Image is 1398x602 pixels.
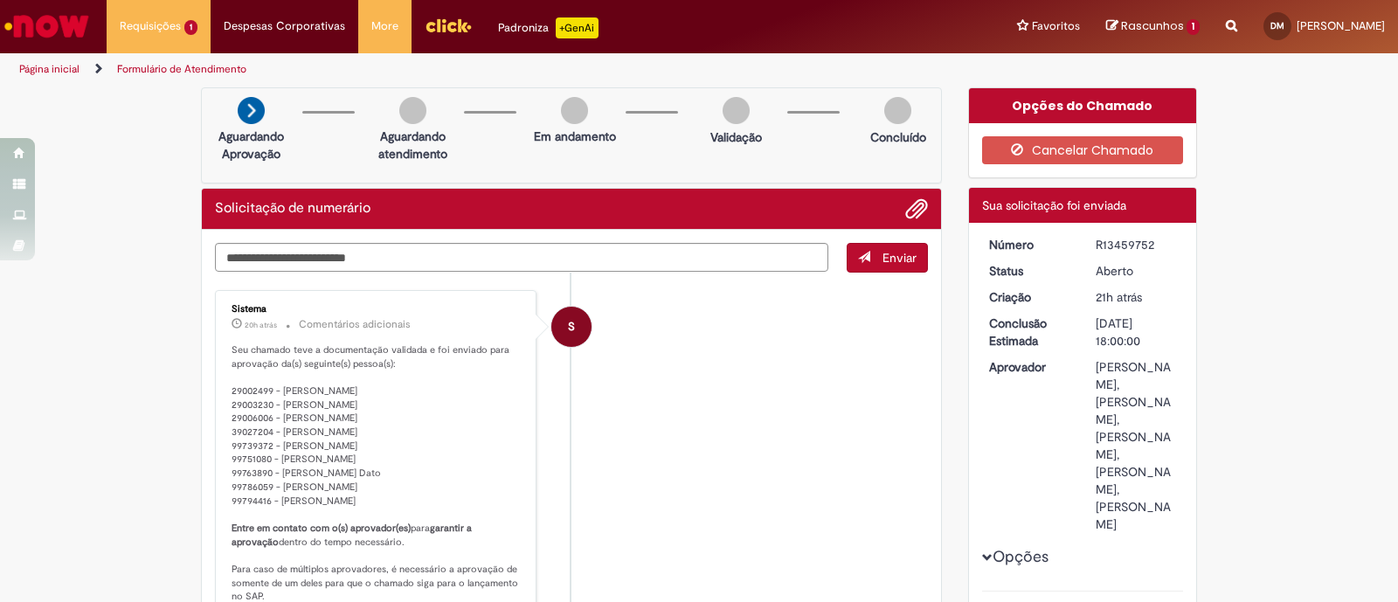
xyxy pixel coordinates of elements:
[723,97,750,124] img: img-circle-grey.png
[498,17,599,38] div: Padroniza
[371,17,398,35] span: More
[1096,358,1177,533] div: [PERSON_NAME], [PERSON_NAME], [PERSON_NAME], [PERSON_NAME], [PERSON_NAME]
[2,9,92,44] img: ServiceNow
[299,317,411,332] small: Comentários adicionais
[551,307,592,347] div: System
[232,522,411,535] b: Entre em contato com o(s) aprovador(es)
[1096,262,1177,280] div: Aberto
[209,128,294,163] p: Aguardando Aprovação
[710,128,762,146] p: Validação
[969,88,1197,123] div: Opções do Chamado
[215,243,828,273] textarea: Digite sua mensagem aqui...
[847,243,928,273] button: Enviar
[232,304,523,315] div: Sistema
[19,62,80,76] a: Página inicial
[13,53,919,86] ul: Trilhas de página
[1187,19,1200,35] span: 1
[882,250,917,266] span: Enviar
[1096,315,1177,349] div: [DATE] 18:00:00
[905,197,928,220] button: Adicionar anexos
[399,97,426,124] img: img-circle-grey.png
[982,197,1126,213] span: Sua solicitação foi enviada
[976,262,1083,280] dt: Status
[245,320,277,330] span: 20h atrás
[184,20,197,35] span: 1
[120,17,181,35] span: Requisições
[1096,289,1142,305] span: 21h atrás
[976,315,1083,349] dt: Conclusão Estimada
[556,17,599,38] p: +GenAi
[1270,20,1284,31] span: DM
[1121,17,1184,34] span: Rascunhos
[870,128,926,146] p: Concluído
[245,320,277,330] time: 28/08/2025 18:47:34
[215,201,370,217] h2: Solicitação de numerário Histórico de tíquete
[425,12,472,38] img: click_logo_yellow_360x200.png
[1096,288,1177,306] div: 28/08/2025 18:00:27
[976,358,1083,376] dt: Aprovador
[1096,289,1142,305] time: 28/08/2025 18:00:27
[982,136,1184,164] button: Cancelar Chamado
[1297,18,1385,33] span: [PERSON_NAME]
[1032,17,1080,35] span: Favoritos
[976,236,1083,253] dt: Número
[232,522,474,549] b: garantir a aprovação
[884,97,911,124] img: img-circle-grey.png
[370,128,455,163] p: Aguardando atendimento
[568,306,575,348] span: S
[117,62,246,76] a: Formulário de Atendimento
[976,288,1083,306] dt: Criação
[224,17,345,35] span: Despesas Corporativas
[1096,236,1177,253] div: R13459752
[534,128,616,145] p: Em andamento
[238,97,265,124] img: arrow-next.png
[561,97,588,124] img: img-circle-grey.png
[1106,18,1200,35] a: Rascunhos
